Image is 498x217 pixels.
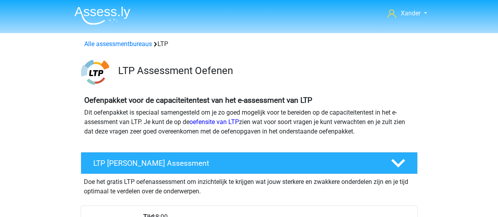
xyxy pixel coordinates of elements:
a: Xander [384,9,430,18]
h4: LTP [PERSON_NAME] Assessment [93,159,378,168]
span: Xander [401,9,420,17]
div: Doe het gratis LTP oefenassessment om inzichtelijk te krijgen wat jouw sterkere en zwakkere onder... [81,174,418,196]
a: Alle assessmentbureaus [84,40,152,48]
img: ltp.png [81,58,109,86]
div: LTP [81,39,417,49]
img: Assessly [74,6,130,25]
b: Oefenpakket voor de capaciteitentest van het e-assessment van LTP [84,96,312,105]
p: Dit oefenpakket is speciaal samengesteld om je zo goed mogelijk voor te bereiden op de capaciteit... [84,108,414,136]
h3: LTP Assessment Oefenen [118,65,411,77]
a: oefensite van LTP [189,118,239,126]
a: LTP [PERSON_NAME] Assessment [78,152,421,174]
